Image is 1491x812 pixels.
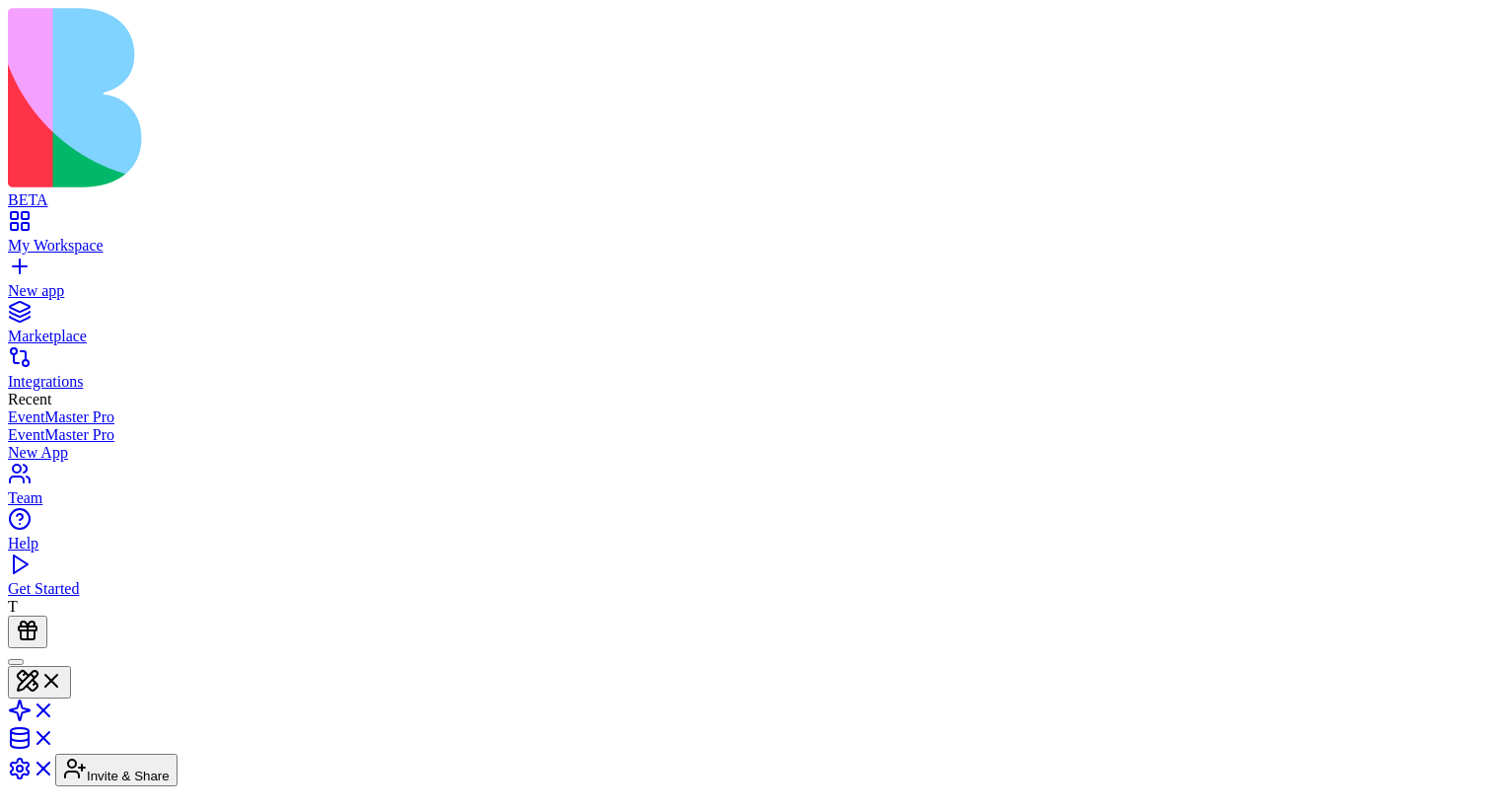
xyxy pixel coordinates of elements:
div: Team [8,489,1483,507]
a: EventMaster Pro [8,426,1483,444]
div: New app [8,282,1483,300]
div: Marketplace [8,328,1483,345]
div: My Workspace [8,237,1483,255]
div: Get Started [8,580,1483,598]
div: BETA [8,191,1483,209]
a: Help [8,517,1483,553]
a: Get Started [8,562,1483,598]
a: BETA [8,174,1483,209]
button: Invite & Share [55,754,177,786]
a: My Workspace [8,219,1483,255]
span: T [8,598,18,615]
a: Team [8,472,1483,507]
a: EventMaster Pro [8,408,1483,426]
img: logo [8,8,801,187]
a: Marketplace [8,310,1483,345]
span: Recent [8,391,51,407]
a: New App [8,444,1483,462]
a: Integrations [8,355,1483,391]
div: Help [8,535,1483,553]
a: New app [8,264,1483,300]
div: Integrations [8,373,1483,391]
